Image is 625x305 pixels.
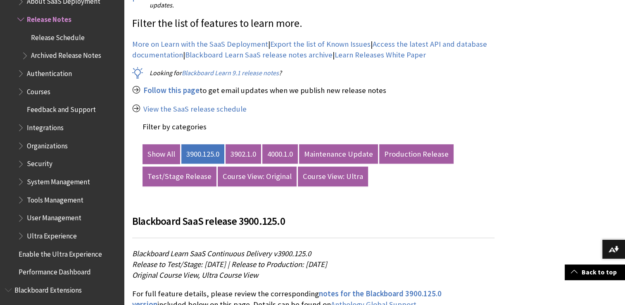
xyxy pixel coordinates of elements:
[14,283,82,294] span: Blackboard Extensions
[27,121,64,132] span: Integrations
[19,265,91,276] span: Performance Dashboard
[132,270,258,280] span: Original Course View, Ultra Course View
[31,31,85,42] span: Release Schedule
[132,39,268,49] a: More on Learn with the SaaS Deployment
[27,85,50,96] span: Courses
[132,39,494,60] p: | | | |
[132,214,285,228] span: Blackboard SaaS release 3900.125.0
[299,144,378,164] a: Maintenance Update
[143,86,200,95] a: Follow this page
[262,144,298,164] a: 4000.1.0
[31,49,101,60] span: Archived Release Notes
[143,167,216,186] a: Test/Stage Release
[27,67,72,78] span: Authentication
[226,144,261,164] a: 3902.1.0
[143,122,207,131] label: Filter by categories
[27,211,81,222] span: User Management
[185,50,333,60] a: Blackboard Learn SaaS release notes archive
[27,139,68,150] span: Organizations
[132,16,494,31] p: Filter the list of features to learn more.
[270,39,371,49] a: Export the list of Known Issues
[27,157,52,168] span: Security
[27,229,77,240] span: Ultra Experience
[27,193,83,204] span: Tools Management
[132,249,311,258] span: Blackboard Learn SaaS Continuous Delivery v3900.125.0
[298,167,368,186] a: Course View: Ultra
[27,103,96,114] span: Feedback and Support
[27,175,90,186] span: System Management
[379,144,454,164] a: Production Release
[132,68,494,77] p: Looking for ?
[143,104,247,114] a: View the SaaS release schedule
[132,85,494,96] p: to get email updates when we publish new release notes
[19,247,102,258] span: Enable the Ultra Experience
[27,12,71,24] span: Release Notes
[218,167,297,186] a: Course View: Original
[565,264,625,280] a: Back to top
[182,69,279,77] a: Blackboard Learn 9.1 release notes
[143,144,180,164] a: Show All
[181,144,224,164] a: 3900.125.0
[132,39,487,60] a: Access the latest API and database documentation
[132,260,327,269] span: Release to Test/Stage: [DATE] | Release to Production: [DATE]
[335,50,426,60] a: Learn Releases White Paper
